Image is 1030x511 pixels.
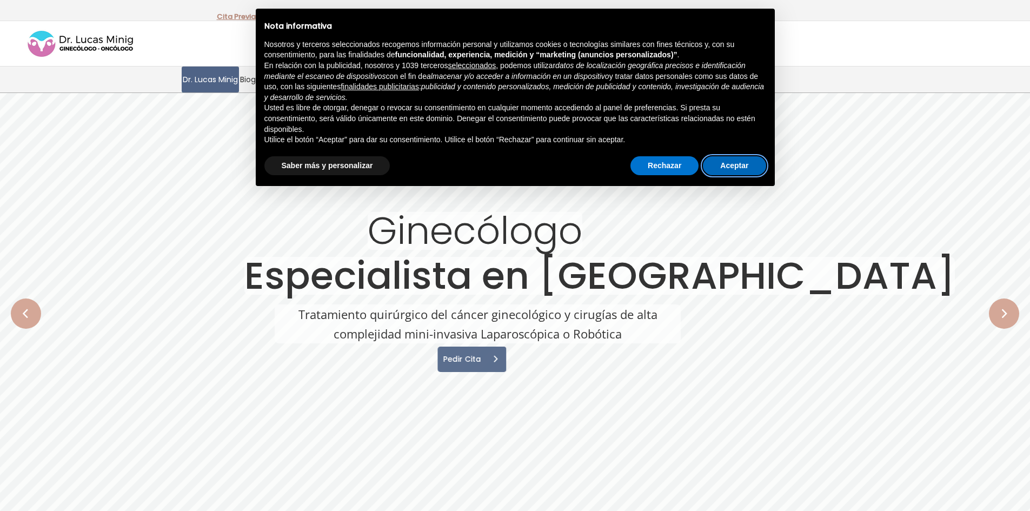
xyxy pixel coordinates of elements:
[264,39,766,61] p: Nosotros y terceros seleccionados recogemos información personal y utilizamos cookies o tecnologí...
[264,135,766,145] p: Utilice el botón “Aceptar” para dar su consentimiento. Utilice el botón “Rechazar” para continuar...
[630,156,699,176] button: Rechazar
[244,257,955,295] rs-layer: Especialista en [GEOGRAPHIC_DATA]
[437,347,506,372] a: Pedir Cita
[368,212,582,250] rs-layer: Ginecólogo
[264,103,766,135] p: Usted es libre de otorgar, denegar o revocar su consentimiento en cualquier momento accediendo al...
[264,156,390,176] button: Saber más y personalizar
[182,67,239,92] a: Dr. Lucas Minig
[437,355,483,363] span: Pedir Cita
[264,22,766,31] h2: Nota informativa
[703,156,766,176] button: Aceptar
[448,61,496,71] button: seleccionados
[264,61,746,81] em: datos de localización geográfica precisos e identificación mediante el escaneo de dispositivos
[275,304,681,343] rs-layer: Tratamiento quirúrgico del cáncer ginecológico y cirugías de alta complejidad mini-invasiva Lapar...
[341,82,419,92] button: finalidades publicitarias
[240,74,274,86] span: Biografía
[395,50,677,59] strong: funcionalidad, experiencia, medición y “marketing (anuncios personalizados)”
[217,10,260,24] p: -
[183,74,238,86] span: Dr. Lucas Minig
[427,72,609,81] em: almacenar y/o acceder a información en un dispositivo
[217,11,256,22] a: Cita Previa
[264,82,765,102] em: publicidad y contenido personalizados, medición de publicidad y contenido, investigación de audie...
[264,61,766,103] p: En relación con la publicidad, nosotros y 1039 terceros , podemos utilizar con el fin de y tratar...
[239,67,275,92] a: Biografía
